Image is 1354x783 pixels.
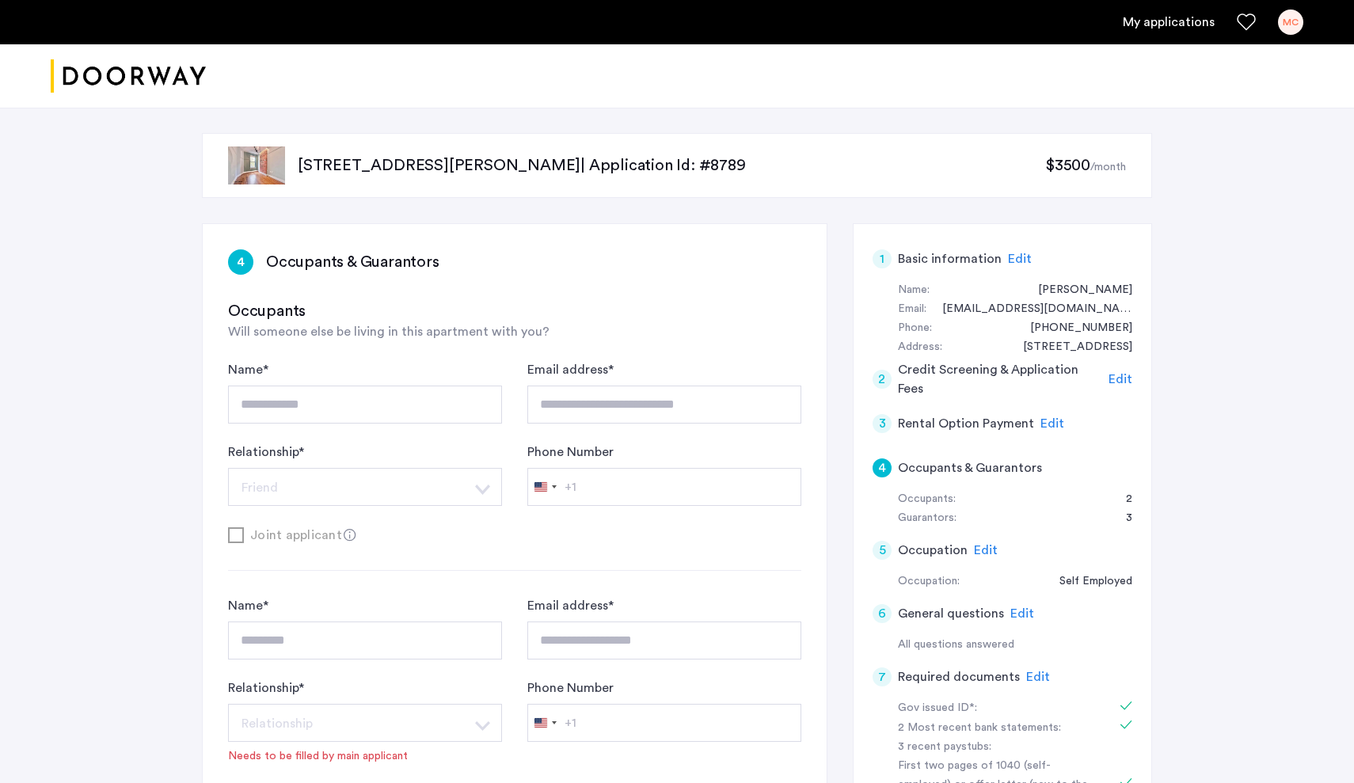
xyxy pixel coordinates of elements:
button: Select option [464,704,502,742]
div: 3 [873,414,892,433]
div: Address: [898,338,942,357]
label: Phone Number [527,678,614,697]
a: Cazamio logo [51,47,206,106]
label: Relationship * [228,678,304,697]
h5: Rental Option Payment [898,414,1034,433]
div: Gov issued ID*: [898,699,1097,718]
div: +1 [565,477,576,496]
a: My application [1123,13,1215,32]
div: MC [1278,10,1303,35]
div: 5 [873,541,892,560]
div: Occupation: [898,572,960,591]
div: 2 [1110,490,1132,509]
div: Needs to be filled by main applicant [228,748,408,764]
span: Edit [1040,417,1064,430]
button: Select option [464,468,502,506]
label: Name * [228,596,268,615]
img: logo [51,47,206,106]
label: Phone Number [527,443,614,462]
div: 32 Orchard Street [1007,338,1132,357]
h3: Occupants & Guarantors [266,251,439,273]
span: Edit [974,544,998,557]
img: arrow [475,721,490,732]
div: Maryluz Chehwan [1022,281,1132,300]
div: All questions answered [898,636,1132,655]
div: Phone: [898,319,932,338]
label: Name * [228,360,268,379]
div: 7 [873,667,892,686]
h3: Occupants [228,300,801,322]
div: 4 [228,249,253,275]
div: Email: [898,300,926,319]
h5: General questions [898,604,1004,623]
div: 3 [1110,509,1132,528]
span: Will someone else be living in this apartment with you? [228,325,550,338]
h5: Required documents [898,667,1020,686]
iframe: chat widget [1287,720,1338,767]
img: arrow [475,485,490,495]
div: Self Employed [1044,572,1132,591]
div: mchehwan@icloud.com [926,300,1132,319]
h5: Occupants & Guarantors [898,458,1042,477]
img: apartment [228,146,285,184]
div: Occupants: [898,490,956,509]
label: Email address * [527,596,614,615]
h5: Basic information [898,249,1002,268]
p: [STREET_ADDRESS][PERSON_NAME] | Application Id: #8789 [298,154,1045,177]
div: Guarantors: [898,509,957,528]
button: Selected country [528,705,576,741]
div: 6 [873,604,892,623]
div: Name: [898,281,930,300]
span: Edit [1026,671,1050,683]
button: Select option [228,468,465,506]
button: Select option [228,704,465,742]
button: Selected country [528,469,576,505]
div: 3 recent paystubs: [898,738,1097,757]
div: 2 Most recent bank statements: [898,719,1097,738]
a: Favorites [1237,13,1256,32]
h5: Occupation [898,541,968,560]
span: Edit [1010,607,1034,620]
span: Edit [1008,253,1032,265]
label: Relationship * [228,443,304,462]
div: 4 [873,458,892,477]
div: 1 [873,249,892,268]
span: $3500 [1045,158,1090,173]
label: Email address * [527,360,614,379]
h5: Credit Screening & Application Fees [898,360,1103,398]
div: 2 [873,370,892,389]
div: +16178396655 [1014,319,1132,338]
span: Edit [1109,373,1132,386]
sub: /month [1090,162,1126,173]
div: +1 [565,713,576,732]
